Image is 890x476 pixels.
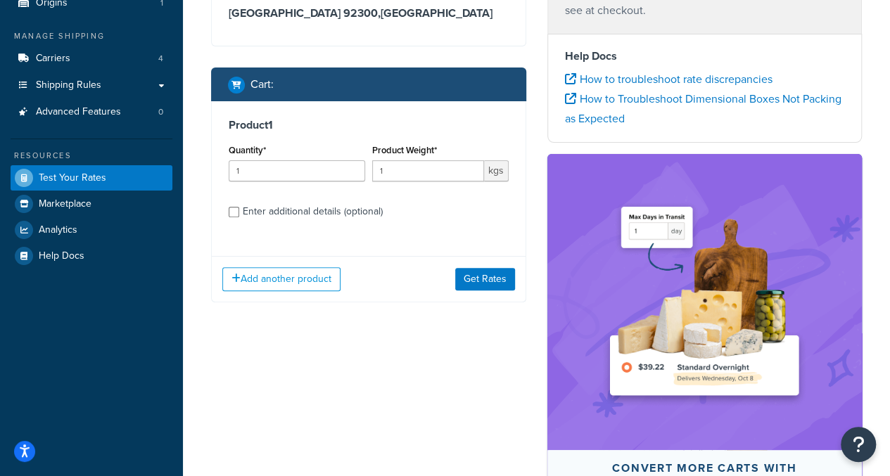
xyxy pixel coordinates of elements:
span: 0 [158,106,163,118]
span: Marketplace [39,198,91,210]
h3: [GEOGRAPHIC_DATA] 92300 , [GEOGRAPHIC_DATA] [229,6,509,20]
button: Get Rates [455,268,515,290]
a: Advanced Features0 [11,99,172,125]
h4: Help Docs [565,48,845,65]
span: Shipping Rules [36,79,101,91]
input: 0.00 [372,160,484,181]
a: Help Docs [11,243,172,269]
a: How to Troubleshoot Dimensional Boxes Not Packing as Expected [565,91,841,127]
a: Carriers4 [11,46,172,72]
span: Help Docs [39,250,84,262]
input: Enter additional details (optional) [229,207,239,217]
li: Carriers [11,46,172,72]
input: 0 [229,160,365,181]
div: Resources [11,150,172,162]
span: 4 [158,53,163,65]
a: How to troubleshoot rate discrepancies [565,71,773,87]
li: Advanced Features [11,99,172,125]
span: Carriers [36,53,70,65]
button: Open Resource Center [841,427,876,462]
img: feature-image-ddt-36eae7f7280da8017bfb280eaccd9c446f90b1fe08728e4019434db127062ab4.png [599,175,810,429]
span: kgs [484,160,509,181]
span: Analytics [39,224,77,236]
span: Advanced Features [36,106,121,118]
div: Manage Shipping [11,30,172,42]
label: Product Weight* [372,145,437,155]
button: Add another product [222,267,341,291]
div: Enter additional details (optional) [243,202,383,221]
a: Shipping Rules [11,72,172,98]
a: Analytics [11,217,172,243]
a: Test Your Rates [11,165,172,191]
h3: Product 1 [229,118,509,132]
span: Test Your Rates [39,172,106,184]
a: Marketplace [11,191,172,217]
label: Quantity* [229,145,266,155]
h2: Cart : [250,78,274,91]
